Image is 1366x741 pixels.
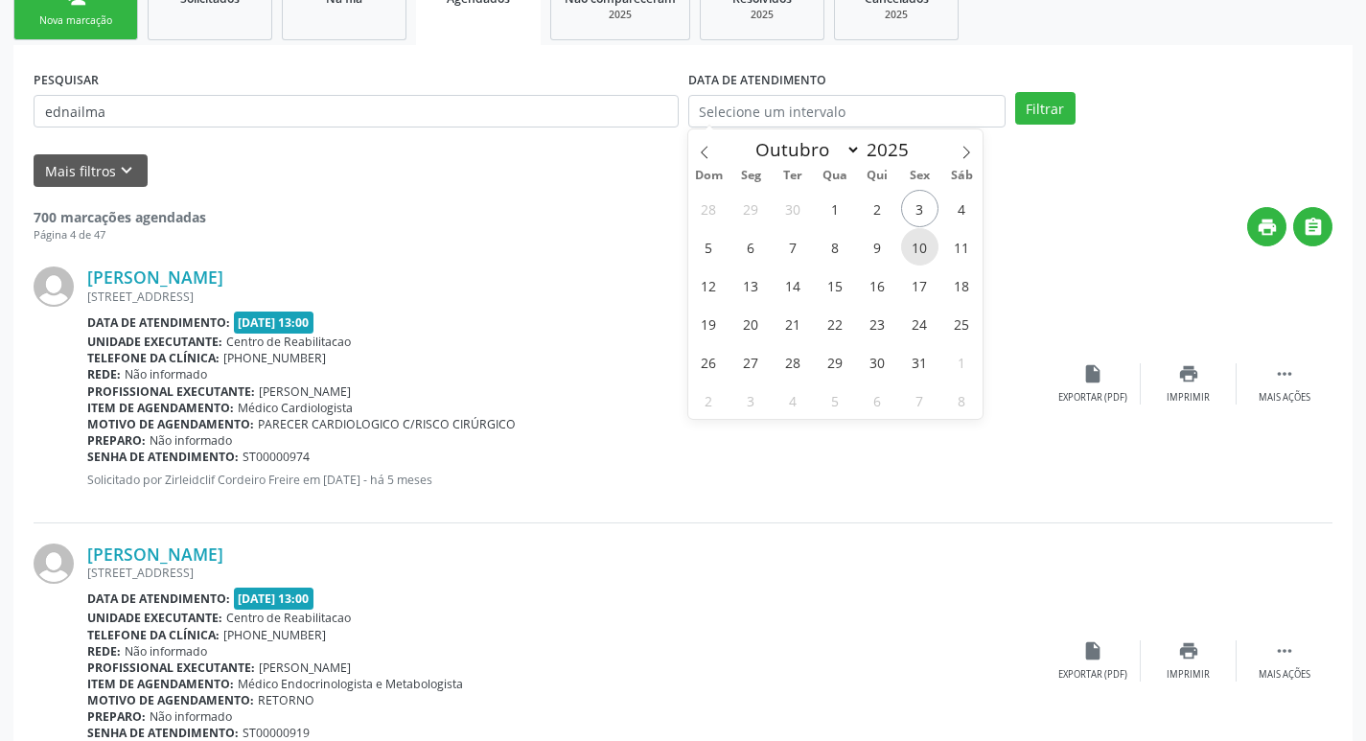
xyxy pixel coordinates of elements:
[1058,668,1127,682] div: Exportar (PDF)
[817,228,854,266] span: Outubro 8, 2025
[943,343,981,381] span: Novembro 1, 2025
[943,382,981,419] span: Novembro 8, 2025
[34,65,99,95] label: PESQUISAR
[690,305,728,342] span: Outubro 19, 2025
[817,382,854,419] span: Novembro 5, 2025
[1178,363,1199,384] i: print
[1303,217,1324,238] i: 
[690,190,728,227] span: Setembro 28, 2025
[223,350,326,366] span: [PHONE_NUMBER]
[258,692,314,708] span: RETORNO
[125,366,207,382] span: Não informado
[150,708,232,725] span: Não informado
[775,190,812,227] span: Setembro 30, 2025
[688,95,1006,127] input: Selecione um intervalo
[732,305,770,342] span: Outubro 20, 2025
[87,400,234,416] b: Item de agendamento:
[223,627,326,643] span: [PHONE_NUMBER]
[87,660,255,676] b: Profissional executante:
[859,190,896,227] span: Outubro 2, 2025
[1082,363,1103,384] i: insert_drive_file
[1167,668,1210,682] div: Imprimir
[732,266,770,304] span: Outubro 13, 2025
[775,228,812,266] span: Outubro 7, 2025
[848,8,944,22] div: 2025
[732,382,770,419] span: Novembro 3, 2025
[729,170,772,182] span: Seg
[87,432,146,449] b: Preparo:
[87,627,220,643] b: Telefone da clínica:
[1178,640,1199,661] i: print
[943,190,981,227] span: Outubro 4, 2025
[901,343,938,381] span: Outubro 31, 2025
[87,692,254,708] b: Motivo de agendamento:
[775,343,812,381] span: Outubro 28, 2025
[87,416,254,432] b: Motivo de agendamento:
[943,266,981,304] span: Outubro 18, 2025
[856,170,898,182] span: Qui
[87,289,1045,305] div: [STREET_ADDRESS]
[859,228,896,266] span: Outubro 9, 2025
[87,366,121,382] b: Rede:
[87,708,146,725] b: Preparo:
[732,228,770,266] span: Outubro 6, 2025
[688,65,826,95] label: DATA DE ATENDIMENTO
[259,660,351,676] span: [PERSON_NAME]
[125,643,207,660] span: Não informado
[150,432,232,449] span: Não informado
[34,154,148,188] button: Mais filtroskeyboard_arrow_down
[34,95,679,127] input: Nome, CNS
[258,416,516,432] span: PARECER CARDIOLOGICO C/RISCO CIRÚRGICO
[87,610,222,626] b: Unidade executante:
[226,334,351,350] span: Centro de Reabilitacao
[747,136,862,163] select: Month
[859,305,896,342] span: Outubro 23, 2025
[87,383,255,400] b: Profissional executante:
[87,314,230,331] b: Data de atendimento:
[34,544,74,584] img: img
[565,8,676,22] div: 2025
[943,228,981,266] span: Outubro 11, 2025
[116,160,137,181] i: keyboard_arrow_down
[901,190,938,227] span: Outubro 3, 2025
[732,343,770,381] span: Outubro 27, 2025
[732,190,770,227] span: Setembro 29, 2025
[87,449,239,465] b: Senha de atendimento:
[817,190,854,227] span: Outubro 1, 2025
[688,170,730,182] span: Dom
[1247,207,1286,246] button: print
[87,350,220,366] b: Telefone da clínica:
[1082,640,1103,661] i: insert_drive_file
[28,13,124,28] div: Nova marcação
[87,676,234,692] b: Item de agendamento:
[87,472,1045,488] p: Solicitado por Zirleidclif Cordeiro Freire em [DATE] - há 5 meses
[775,266,812,304] span: Outubro 14, 2025
[1257,217,1278,238] i: print
[772,170,814,182] span: Ter
[87,334,222,350] b: Unidade executante:
[859,266,896,304] span: Outubro 16, 2025
[859,382,896,419] span: Novembro 6, 2025
[901,382,938,419] span: Novembro 7, 2025
[87,725,239,741] b: Senha de atendimento:
[859,343,896,381] span: Outubro 30, 2025
[34,266,74,307] img: img
[690,228,728,266] span: Outubro 5, 2025
[861,137,924,162] input: Year
[943,305,981,342] span: Outubro 25, 2025
[1274,363,1295,384] i: 
[87,565,1045,581] div: [STREET_ADDRESS]
[243,449,310,465] span: ST00000974
[901,228,938,266] span: Outubro 10, 2025
[775,305,812,342] span: Outubro 21, 2025
[940,170,983,182] span: Sáb
[1058,391,1127,405] div: Exportar (PDF)
[775,382,812,419] span: Novembro 4, 2025
[87,643,121,660] b: Rede:
[259,383,351,400] span: [PERSON_NAME]
[238,400,353,416] span: Médico Cardiologista
[901,266,938,304] span: Outubro 17, 2025
[898,170,940,182] span: Sex
[87,590,230,607] b: Data de atendimento:
[817,343,854,381] span: Outubro 29, 2025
